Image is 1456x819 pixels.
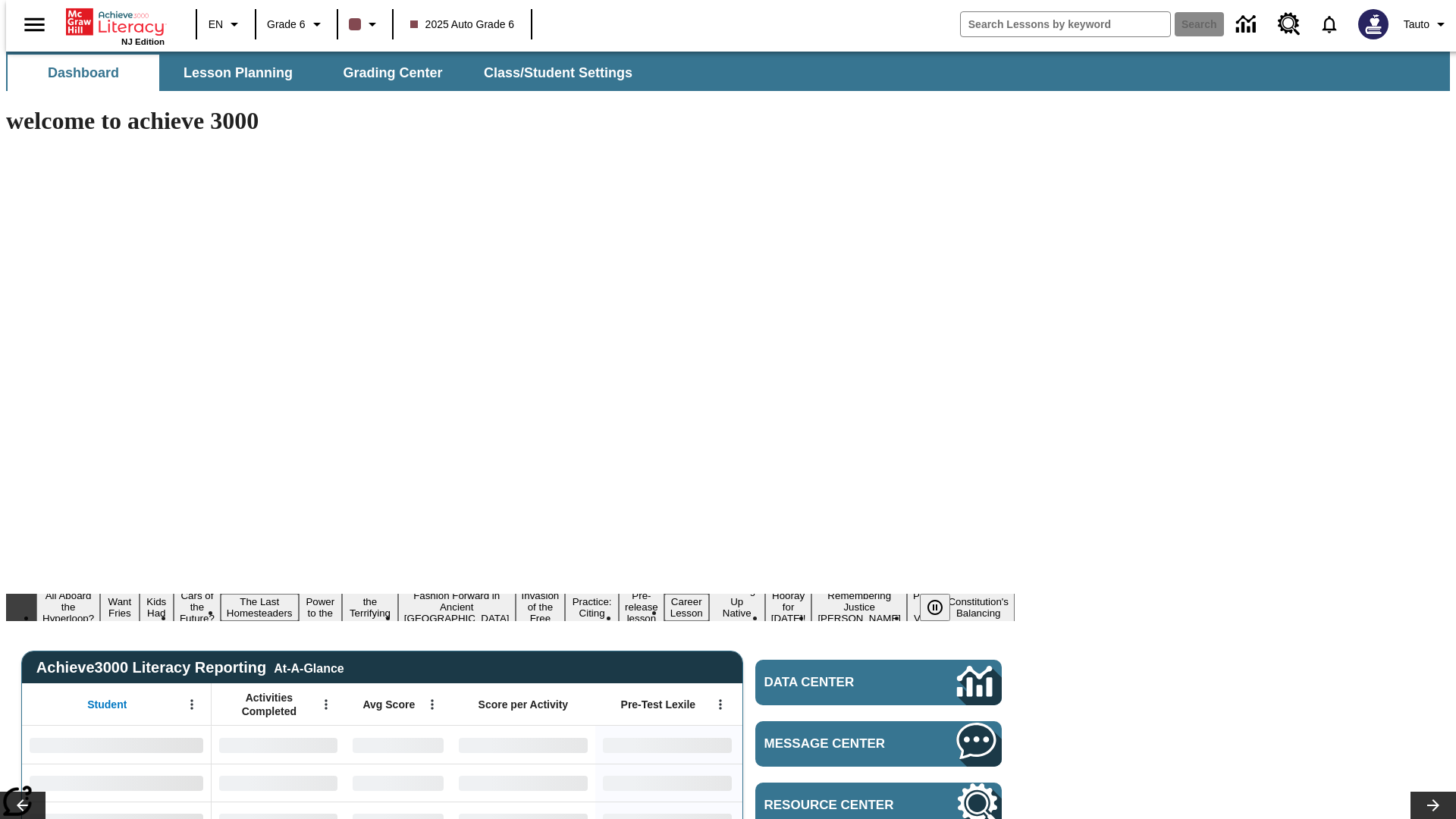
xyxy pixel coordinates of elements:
[664,594,709,621] button: Slide 12 Career Lesson
[6,52,1450,91] div: SubNavbar
[811,588,907,626] button: Slide 15 Remembering Justice O'Connor
[764,736,912,752] span: Message Center
[174,588,221,626] button: Slide 4 Cars of the Future?
[299,582,343,632] button: Slide 6 Solar Power to the People
[421,693,444,716] button: Open Menu
[1349,5,1398,44] button: Select a new avatar
[479,698,569,711] span: Score per Activity
[410,17,515,33] span: 2025 Auto Grade 6
[1410,792,1456,819] button: Lesson carousel, Next
[362,698,415,711] span: Avg Score
[345,726,451,764] div: No Data,
[1269,4,1310,45] a: Resource Center, Will open in new tab
[1310,5,1349,44] a: Notifications
[755,660,1002,705] a: Data Center
[1358,9,1389,39] img: Avatar
[48,64,119,82] span: Dashboard
[66,7,165,37] a: Home
[755,721,1002,767] a: Message Center
[36,588,100,626] button: Slide 1 All Aboard the Hyperloop?
[180,693,203,716] button: Open Menu
[140,571,174,644] button: Slide 3 Dirty Jobs Kids Had To Do
[472,55,645,91] button: Class/Student Settings
[765,588,812,626] button: Slide 14 Hooray for Constitution Day!
[942,582,1015,632] button: Slide 17 The Constitution's Balancing Act
[343,11,388,38] button: Class color is dark brown. Change class color
[212,726,345,764] div: No Data,
[36,659,344,676] span: Achieve3000 Literacy Reporting
[6,107,1015,135] h1: welcome to achieve 3000
[961,12,1170,36] input: search field
[261,11,332,38] button: Grade: Grade 6, Select a grade
[219,691,319,718] span: Activities Completed
[920,594,950,621] button: Pause
[100,571,139,644] button: Slide 2 Do You Want Fries With That?
[221,594,299,621] button: Slide 5 The Last Homesteaders
[162,55,314,91] button: Lesson Planning
[920,594,965,621] div: Pause
[12,2,57,47] button: Open side menu
[907,588,942,626] button: Slide 16 Point of View
[343,64,442,82] span: Grading Center
[121,37,165,46] span: NJ Edition
[709,693,732,716] button: Open Menu
[209,17,223,33] span: EN
[6,55,646,91] div: SubNavbar
[342,582,398,632] button: Slide 7 Attack of the Terrifying Tomatoes
[8,55,159,91] button: Dashboard
[267,17,306,33] span: Grade 6
[315,693,337,716] button: Open Menu
[398,588,516,626] button: Slide 8 Fashion Forward in Ancient Rome
[516,576,566,638] button: Slide 9 The Invasion of the Free CD
[345,764,451,802] div: No Data,
[317,55,469,91] button: Grading Center
[274,659,344,676] div: At-A-Glance
[212,764,345,802] div: No Data,
[66,5,165,46] div: Home
[764,798,912,813] span: Resource Center
[764,675,906,690] span: Data Center
[621,698,696,711] span: Pre-Test Lexile
[1398,11,1456,38] button: Profile/Settings
[202,11,250,38] button: Language: EN, Select a language
[709,582,765,632] button: Slide 13 Cooking Up Native Traditions
[1404,17,1429,33] span: Tauto
[184,64,293,82] span: Lesson Planning
[87,698,127,711] span: Student
[484,64,632,82] span: Class/Student Settings
[619,588,664,626] button: Slide 11 Pre-release lesson
[565,582,619,632] button: Slide 10 Mixed Practice: Citing Evidence
[1227,4,1269,45] a: Data Center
